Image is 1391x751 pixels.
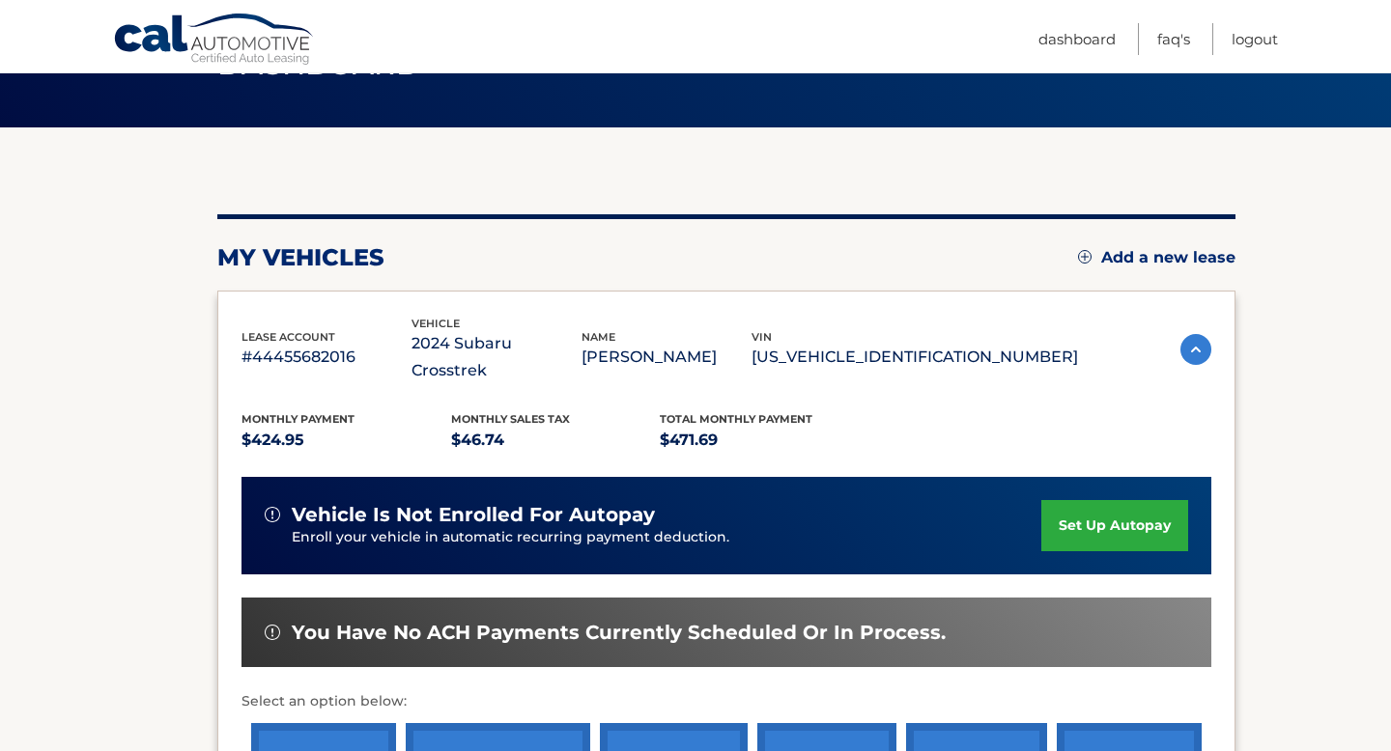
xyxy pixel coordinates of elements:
[292,527,1041,548] p: Enroll your vehicle in automatic recurring payment deduction.
[265,625,280,640] img: alert-white.svg
[241,427,451,454] p: $424.95
[1078,250,1092,264] img: add.svg
[660,412,812,426] span: Total Monthly Payment
[217,243,384,272] h2: my vehicles
[265,507,280,522] img: alert-white.svg
[1232,23,1278,55] a: Logout
[412,330,582,384] p: 2024 Subaru Crosstrek
[241,690,1211,713] p: Select an option below:
[241,412,355,426] span: Monthly Payment
[412,317,460,330] span: vehicle
[660,427,869,454] p: $471.69
[292,503,655,527] span: vehicle is not enrolled for autopay
[1180,334,1211,365] img: accordion-active.svg
[582,330,615,344] span: name
[113,13,316,69] a: Cal Automotive
[292,621,946,645] span: You have no ACH payments currently scheduled or in process.
[582,344,752,371] p: [PERSON_NAME]
[451,427,661,454] p: $46.74
[1038,23,1116,55] a: Dashboard
[1078,248,1235,267] a: Add a new lease
[451,412,570,426] span: Monthly sales Tax
[241,344,412,371] p: #44455682016
[752,344,1078,371] p: [US_VEHICLE_IDENTIFICATION_NUMBER]
[1041,500,1188,551] a: set up autopay
[1157,23,1190,55] a: FAQ's
[241,330,335,344] span: lease account
[752,330,772,344] span: vin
